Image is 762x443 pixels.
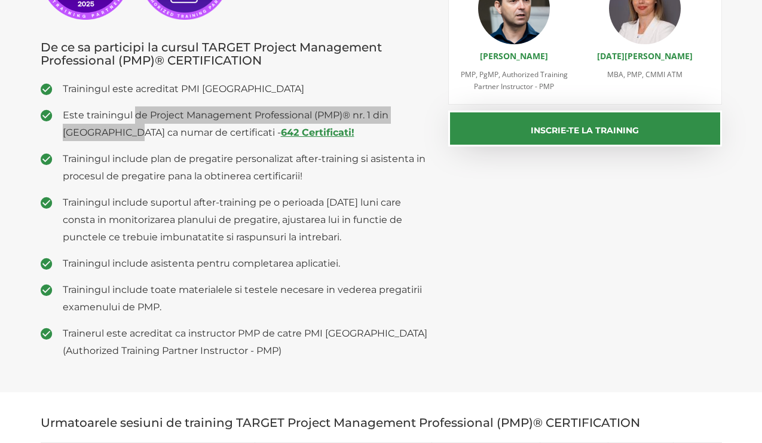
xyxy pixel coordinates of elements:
[281,127,354,138] a: 642 Certificati!
[63,194,431,246] span: Trainingul include suportul after-training pe o perioada [DATE] luni care consta in monitorizarea...
[480,50,548,62] a: [PERSON_NAME]
[461,69,568,91] span: PMP, PgMP, Authorized Training Partner Instructor - PMP
[63,281,431,316] span: Trainingul include toate materialele si testele necesare in vederea pregatirii examenului de PMP.
[63,325,431,359] span: Trainerul este acreditat ca instructor PMP de catre PMI [GEOGRAPHIC_DATA] (Authorized Training Pa...
[63,80,431,97] span: Trainingul este acreditat PMI [GEOGRAPHIC_DATA]
[63,150,431,185] span: Trainingul include plan de pregatire personalizat after-training si asistenta in procesul de preg...
[63,106,431,141] span: Este trainingul de Project Management Professional (PMP)® nr. 1 din [GEOGRAPHIC_DATA] ca numar de...
[448,111,722,146] button: Inscrie-te la training
[597,50,693,62] a: [DATE][PERSON_NAME]
[41,41,431,67] h3: De ce sa participi la cursul TARGET Project Management Professional (PMP)® CERTIFICATION
[607,69,683,80] span: MBA, PMP, CMMI ATM
[63,255,431,272] span: Trainingul include asistenta pentru completarea aplicatiei.
[41,416,722,429] h3: Urmatoarele sesiuni de training TARGET Project Management Professional (PMP)® CERTIFICATION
